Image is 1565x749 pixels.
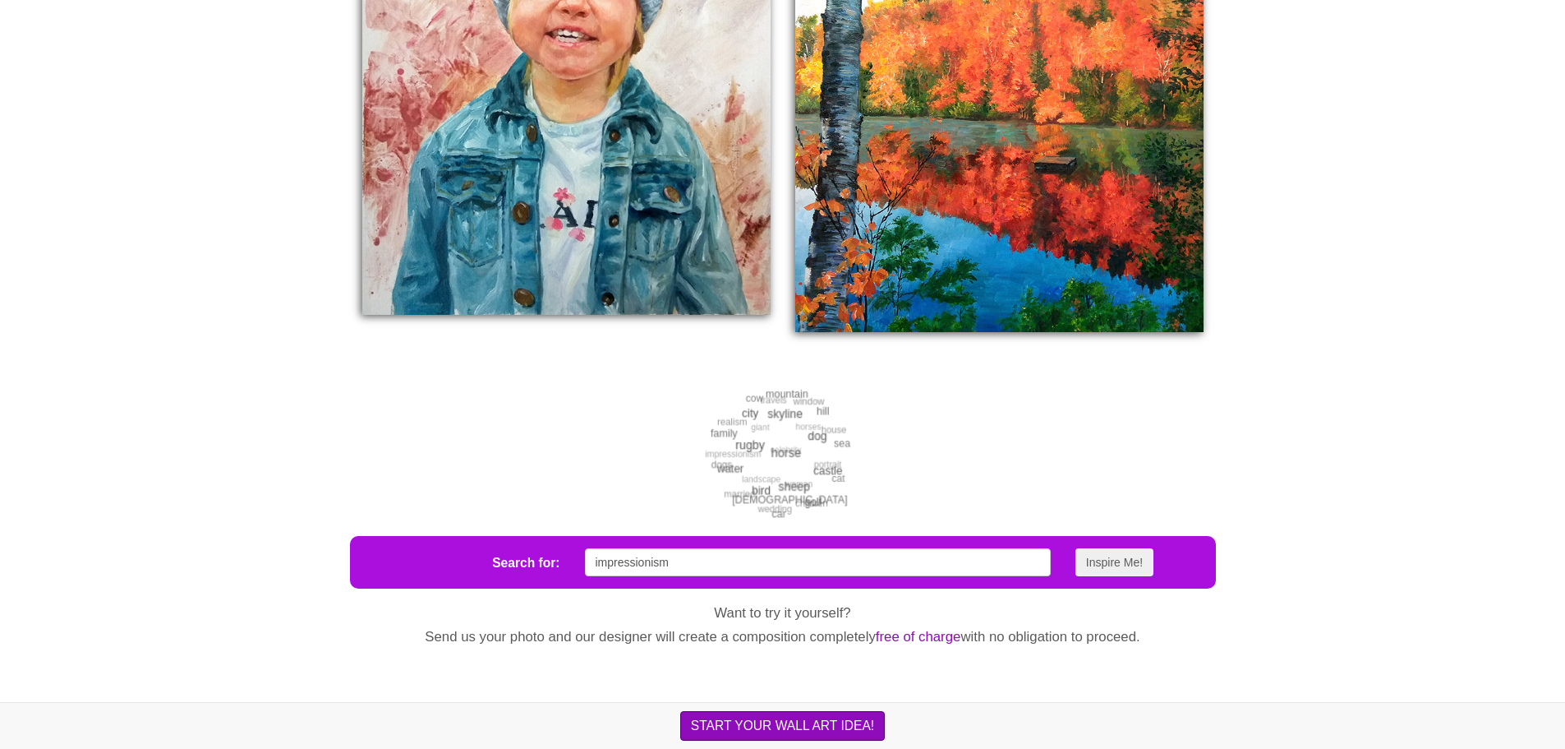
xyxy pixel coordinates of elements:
span: rugby [735,437,765,454]
span: window [793,395,824,408]
span: golf [804,495,822,510]
span: family [710,426,737,441]
span: dog [808,428,826,445]
span: water [716,461,743,477]
span: realism [717,415,747,428]
span: skyline [767,406,803,423]
span: city [742,406,758,422]
span: car [771,507,785,522]
span: castle [813,463,842,479]
span: woman [785,479,812,491]
span: mountain [765,387,808,402]
span: cow [745,391,762,405]
span: children [795,497,828,510]
span: dogs [711,458,731,472]
span: portrait [813,458,841,470]
span: horses [795,421,821,433]
span: bird [752,483,771,499]
label: Search for: [492,554,559,572]
span: house [821,423,846,437]
span: horse [771,445,801,462]
span: sheep [778,479,810,495]
span: married [724,488,755,501]
span: [DEMOGRAPHIC_DATA] [732,492,847,507]
span: hill [816,404,829,418]
button: START YOUR WALL ART IDEA! [680,711,885,741]
span: celebrity [770,444,801,455]
span: wedding [757,502,791,516]
p: Want to try it yourself? Send us your photo and our designer will create a composition completely... [362,601,1204,650]
button: Inspire Me! [1075,548,1153,576]
span: travels [760,394,786,407]
span: giant [751,422,769,434]
span: sea [833,437,849,451]
span: landscape [742,474,780,486]
span: impressionism [705,448,761,460]
span: cat [831,472,845,486]
span: free of charge [876,629,961,645]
